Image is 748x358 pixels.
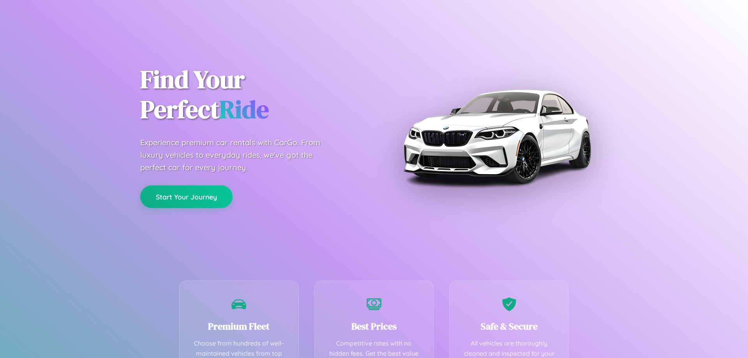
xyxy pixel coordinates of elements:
[140,185,233,208] button: Start Your Journey
[140,65,362,125] h1: Find Your Perfect
[461,320,557,333] h3: Safe & Secure
[326,320,422,333] h3: Best Prices
[399,39,594,234] img: Premium BMW car rental vehicle
[191,320,287,333] h3: Premium Fleet
[140,136,335,174] p: Experience premium car rentals with CarGo. From luxury vehicles to everyday rides, we've got the ...
[219,92,269,126] span: Ride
